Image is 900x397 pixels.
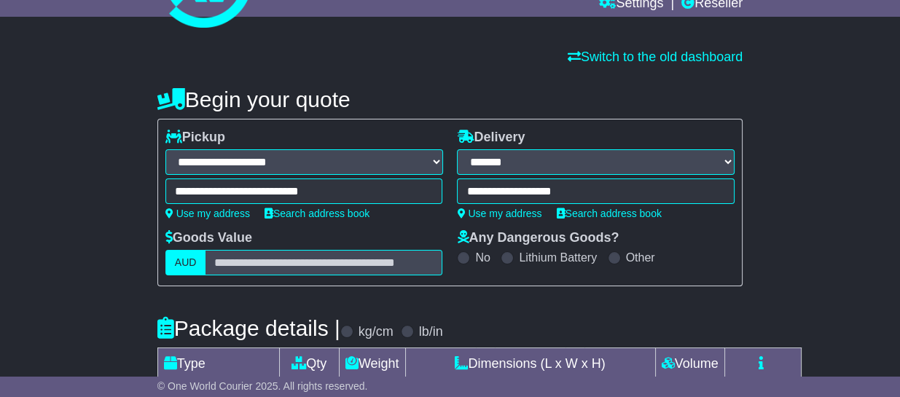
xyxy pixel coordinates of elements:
a: Switch to the old dashboard [568,50,743,64]
label: AUD [165,250,206,275]
td: Volume [655,348,724,380]
h4: Begin your quote [157,87,743,111]
label: lb/in [419,324,443,340]
span: © One World Courier 2025. All rights reserved. [157,380,368,392]
label: Any Dangerous Goods? [457,230,619,246]
a: Search address book [265,208,369,219]
td: Dimensions (L x W x H) [405,348,655,380]
a: Use my address [457,208,541,219]
label: Lithium Battery [519,251,597,264]
label: No [475,251,490,264]
td: Type [157,348,279,380]
a: Use my address [165,208,250,219]
label: Other [626,251,655,264]
label: Pickup [165,130,225,146]
label: kg/cm [359,324,394,340]
td: Weight [339,348,405,380]
td: Qty [279,348,339,380]
label: Delivery [457,130,525,146]
a: Search address book [557,208,662,219]
label: Goods Value [165,230,252,246]
h4: Package details | [157,316,340,340]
